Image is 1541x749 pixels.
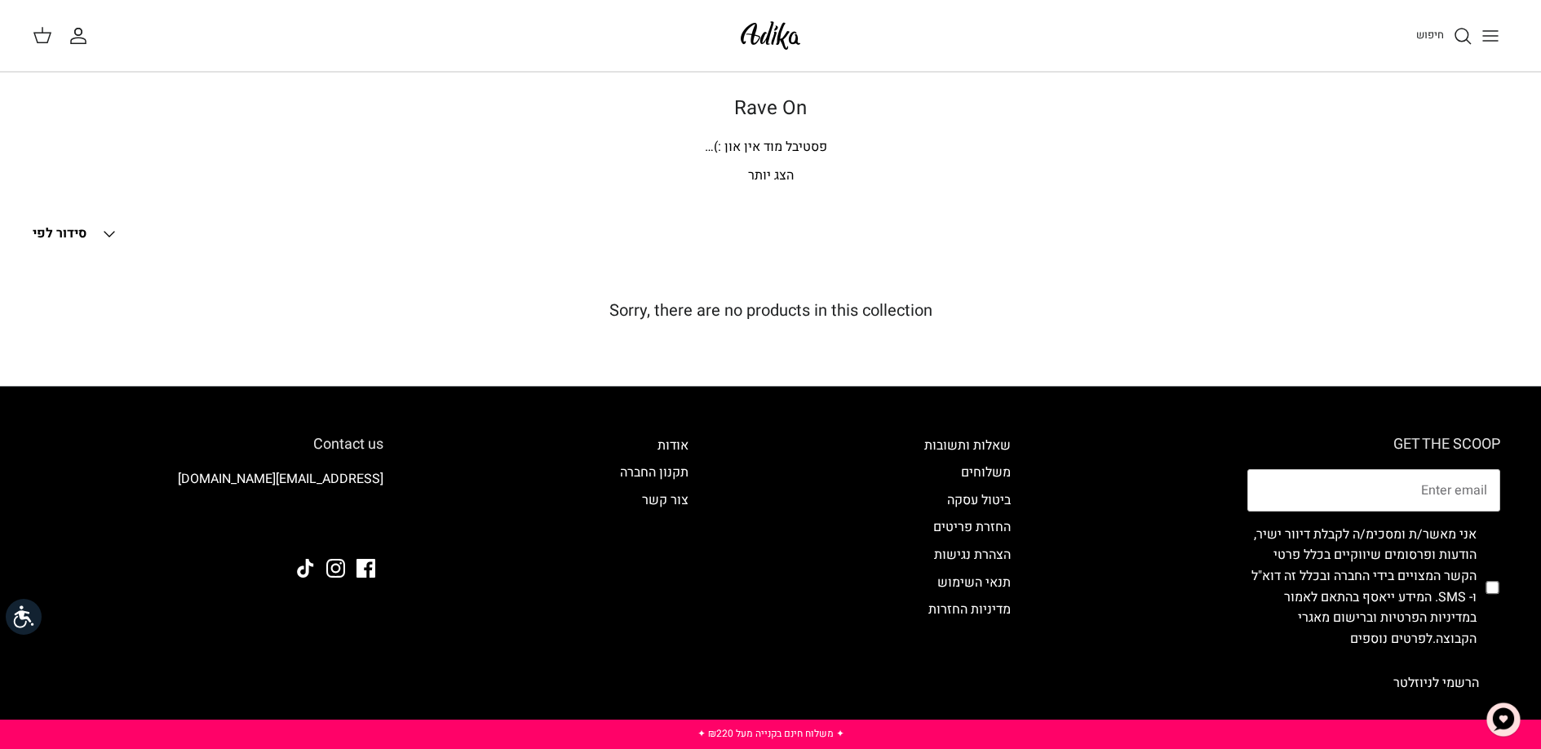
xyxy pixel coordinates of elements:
[937,573,1011,592] a: תנאי השימוש
[1247,436,1500,454] h6: GET THE SCOOP
[339,515,383,536] img: Adika IL
[658,436,689,455] a: אודות
[604,436,705,704] div: Secondary navigation
[1372,663,1500,703] button: הרשמי לניוזלטר
[934,545,1011,565] a: הצהרת נגישות
[947,490,1011,510] a: ביטול עסקה
[33,216,119,252] button: סידור לפי
[326,559,345,578] a: Instagram
[933,517,1011,537] a: החזרת פריטים
[1472,18,1508,54] button: Toggle menu
[736,16,805,55] img: Adika IL
[41,436,383,454] h6: Contact us
[33,301,1508,321] h5: Sorry, there are no products in this collection
[1416,26,1472,46] a: חיפוש
[924,436,1011,455] a: שאלות ותשובות
[697,726,844,741] a: ✦ משלוח חינם בקנייה מעל ₪220 ✦
[908,436,1027,704] div: Secondary navigation
[445,137,1097,158] div: פסטיבל מוד אין און :)
[1416,27,1444,42] span: חיפוש
[200,166,1342,187] p: הצג יותר
[620,463,689,482] a: תקנון החברה
[33,224,86,243] span: סידור לפי
[178,469,383,489] a: [EMAIL_ADDRESS][DOMAIN_NAME]
[69,26,95,46] a: החשבון שלי
[1479,695,1528,744] button: צ'אט
[200,97,1342,121] h1: Rave On
[928,600,1011,619] a: מדיניות החזרות
[1247,469,1500,512] input: Email
[356,559,375,578] a: Facebook
[296,559,315,578] a: Tiktok
[1247,525,1477,650] label: אני מאשר/ת ומסכימ/ה לקבלת דיוור ישיר, הודעות ופרסומים שיווקיים בכלל פרטי הקשר המצויים בידי החברה ...
[961,463,1011,482] a: משלוחים
[642,490,689,510] a: צור קשר
[1350,629,1433,649] a: לפרטים נוספים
